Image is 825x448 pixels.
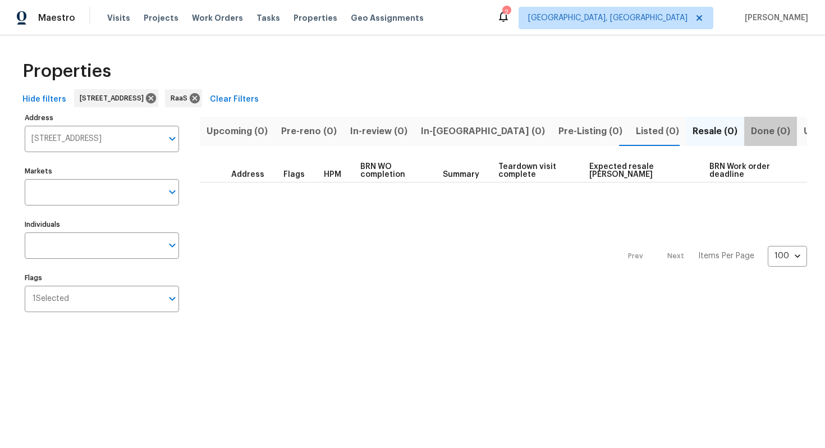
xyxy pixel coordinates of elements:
[350,124,407,139] span: In-review (0)
[18,89,71,110] button: Hide filters
[281,124,337,139] span: Pre-reno (0)
[558,124,622,139] span: Pre-Listing (0)
[589,163,690,179] span: Expected resale [PERSON_NAME]
[80,93,148,104] span: [STREET_ADDRESS]
[164,237,180,253] button: Open
[693,124,737,139] span: Resale (0)
[294,12,337,24] span: Properties
[351,12,424,24] span: Geo Assignments
[636,124,679,139] span: Listed (0)
[502,7,510,18] div: 2
[751,124,790,139] span: Done (0)
[528,12,687,24] span: [GEOGRAPHIC_DATA], [GEOGRAPHIC_DATA]
[617,189,807,323] nav: Pagination Navigation
[33,294,69,304] span: 1 Selected
[38,12,75,24] span: Maestro
[107,12,130,24] span: Visits
[192,12,243,24] span: Work Orders
[421,124,545,139] span: In-[GEOGRAPHIC_DATA] (0)
[165,89,202,107] div: RaaS
[498,163,570,179] span: Teardown visit complete
[360,163,424,179] span: BRN WO completion
[231,171,264,179] span: Address
[324,171,341,179] span: HPM
[25,168,179,175] label: Markets
[698,250,754,262] p: Items Per Page
[164,291,180,307] button: Open
[25,115,179,121] label: Address
[709,163,779,179] span: BRN Work order deadline
[164,184,180,200] button: Open
[164,131,180,147] button: Open
[22,93,66,107] span: Hide filters
[144,12,178,24] span: Projects
[740,12,808,24] span: [PERSON_NAME]
[25,275,179,281] label: Flags
[205,89,263,110] button: Clear Filters
[25,221,179,228] label: Individuals
[171,93,192,104] span: RaaS
[768,241,807,271] div: 100
[74,89,158,107] div: [STREET_ADDRESS]
[210,93,259,107] span: Clear Filters
[22,66,111,77] span: Properties
[443,171,479,179] span: Summary
[283,171,305,179] span: Flags
[207,124,268,139] span: Upcoming (0)
[256,14,280,22] span: Tasks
